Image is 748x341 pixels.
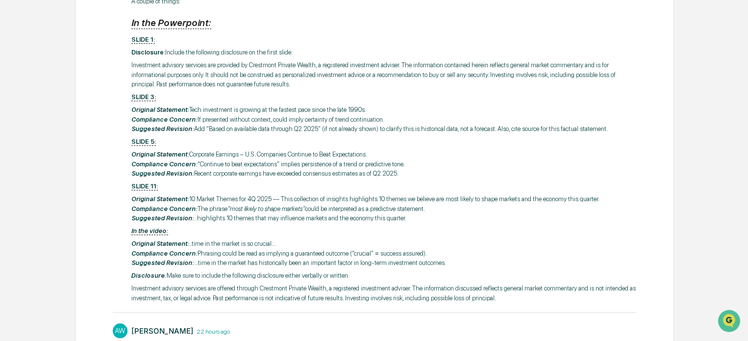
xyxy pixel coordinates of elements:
[10,125,18,132] div: 🖐️
[131,239,636,268] p: ..time in the market is so crucial... Phrasing could be read as implying a guaranteed outcome (“c...
[194,327,230,335] time: Tuesday, October 14, 2025 at 11:36:33 AM CDT
[33,75,161,85] div: Start new chat
[131,105,636,134] p: Tech investment is growing at the fastest pace since the late 1990s. If presented without context...
[81,124,122,133] span: Attestations
[20,124,63,133] span: Preclearance
[131,106,189,113] strong: Original Statement:
[131,205,198,212] strong: Compliance Concern:
[131,150,636,179] p: Corporate Earnings – U.S. Companies Continue to Beat Expectations. “Continue to beat expectations...
[131,138,156,146] u: SLIDE 5:
[131,214,194,222] strong: Suggested Revision:
[131,36,155,44] u: SLIDE 1:
[98,166,119,174] span: Pylon
[131,183,158,190] u: SLIDE 11:
[71,125,79,132] div: 🗄️
[20,142,62,152] span: Data Lookup
[131,195,189,203] strong: Original Statement:
[131,227,168,235] u: In the video:
[10,75,27,93] img: 1746055101610-c473b297-6a78-478c-a979-82029cc54cd1
[10,143,18,151] div: 🔎
[131,125,194,132] strong: Suggested Revision:
[69,166,119,174] a: Powered byPylon
[167,78,178,90] button: Start new chat
[131,284,636,303] p: Investment advisory services are offered through Crestmont Private Wealth, a registered investmen...
[10,21,178,36] p: How can we help?
[131,60,636,89] p: Investment advisory services are provided by Crestmont Private Wealth, a registered investment ad...
[131,259,194,266] strong: Suggested Revision:
[113,323,127,338] div: AW
[131,271,636,281] p: Make sure to include the following disclosure either verbally or written:
[717,309,743,335] iframe: Open customer support
[131,272,167,279] strong: Disclosure:
[131,160,198,168] strong: Compliance Concern:
[131,250,198,257] strong: Compliance Concern:
[6,120,67,137] a: 🖐️Preclearance
[33,85,124,93] div: We're available if you need us!
[131,49,165,56] strong: Disclosure:
[131,194,636,223] p: 10 Market Themes for 4Q 2025 — This collection of insights highlights 10 themes we believe are mo...
[131,326,194,336] div: [PERSON_NAME]
[131,17,211,29] u: In the Powerpoint:
[131,151,189,158] strong: Original Statement:
[131,48,636,57] p: Include the following disclosure on the first slide:
[67,120,125,137] a: 🗄️Attestations
[227,205,305,212] em: “most likely to shape markets”
[131,170,194,177] strong: Suggested Revision:
[131,93,156,101] u: SLIDE 3:
[6,138,66,156] a: 🔎Data Lookup
[131,116,198,123] strong: Compliance Concern:
[131,240,189,247] strong: Original Statement:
